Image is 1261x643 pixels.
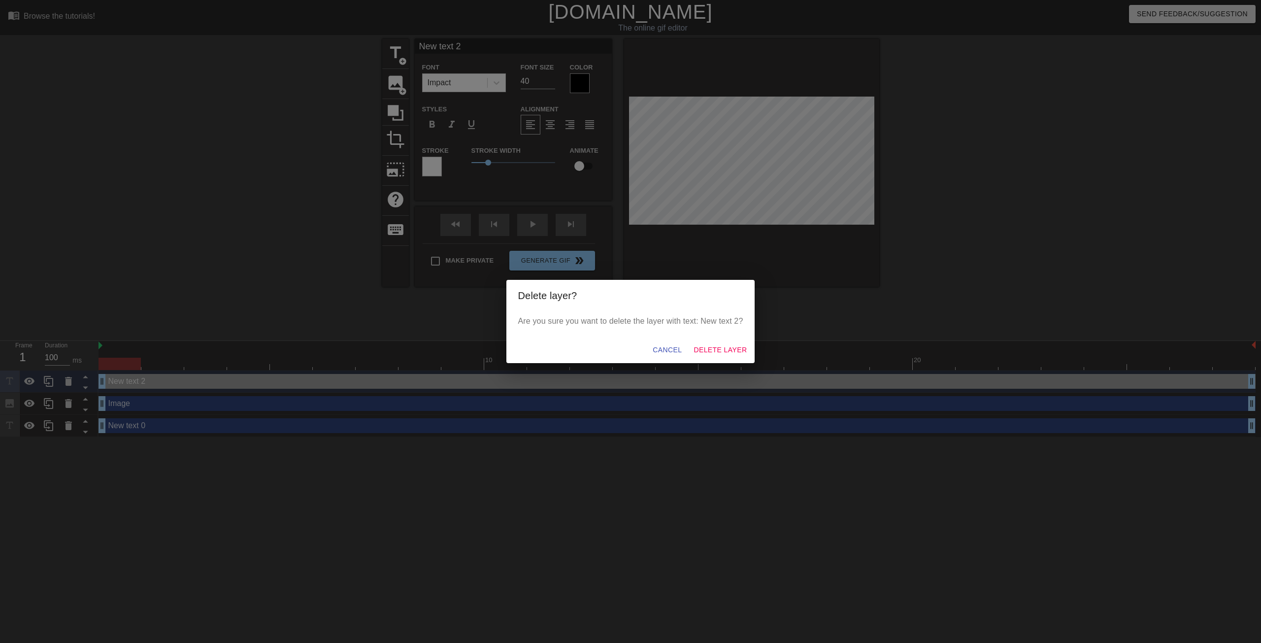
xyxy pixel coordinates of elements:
[653,344,682,356] span: Cancel
[518,288,743,304] h2: Delete layer?
[690,341,751,359] button: Delete Layer
[518,315,743,327] p: Are you sure you want to delete the layer with text: New text 2?
[694,344,747,356] span: Delete Layer
[649,341,686,359] button: Cancel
